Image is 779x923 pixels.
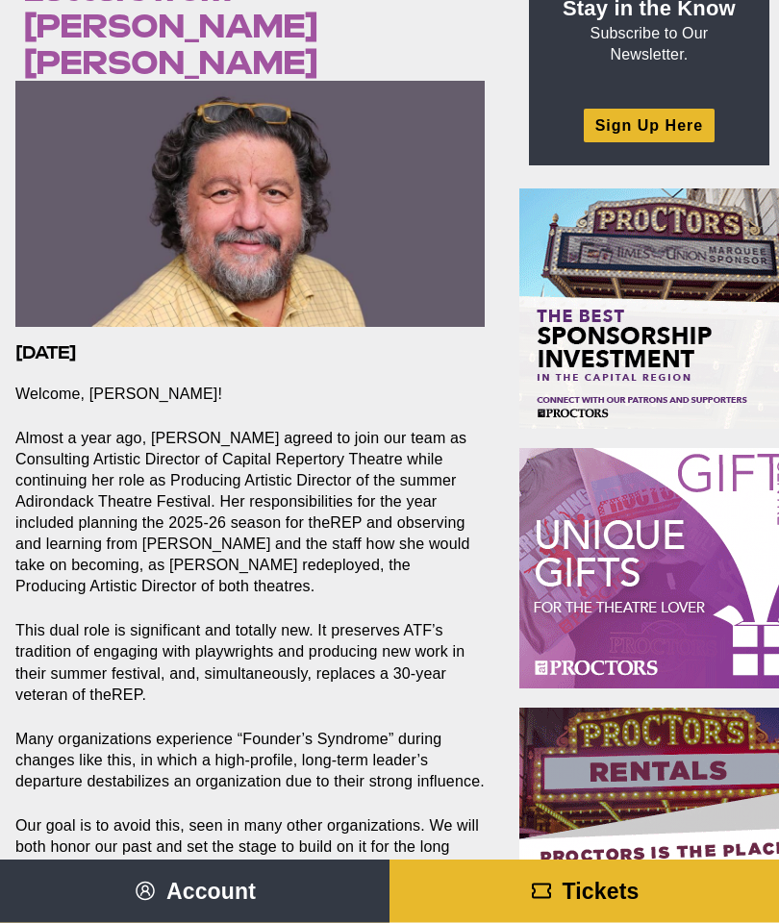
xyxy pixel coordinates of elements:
[15,816,485,880] p: Our goal is to avoid this, seen in many other organizations. We will both honor our past and set ...
[15,342,485,364] h3: [DATE]
[15,621,485,706] p: This dual role is significant and totally new. It preserves ATF’s tradition of engaging with play...
[584,110,715,143] a: Sign Up Here
[563,879,640,904] span: Tickets
[15,730,485,793] p: Many organizations experience “Founder’s Syndrome” during changes like this, in which a high-prof...
[389,860,779,923] a: Tickets
[15,429,485,599] p: Almost a year ago, [PERSON_NAME] agreed to join our team as Consulting Artistic Director of Capit...
[166,879,256,904] span: Account
[15,385,485,406] p: Welcome, [PERSON_NAME]!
